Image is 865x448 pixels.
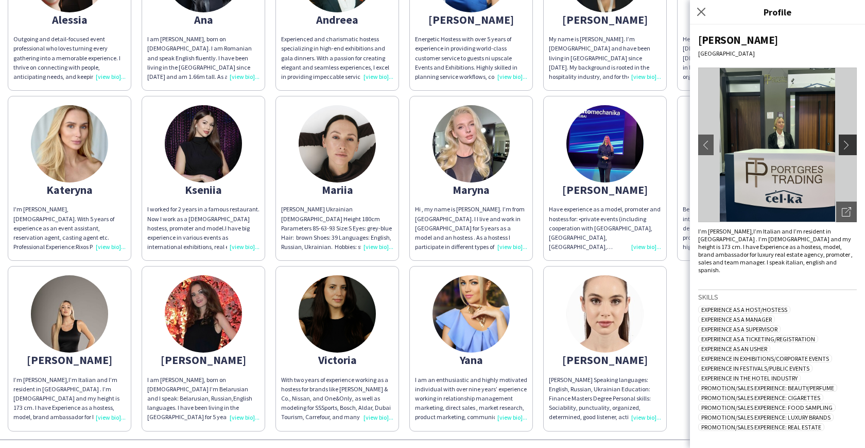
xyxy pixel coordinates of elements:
[698,394,823,402] span: Promotion/Sales Experience: Cigarettes
[698,325,781,333] span: Experience as a Supervisor
[415,205,527,252] div: Hi , my name is [PERSON_NAME]. I’m from [GEOGRAPHIC_DATA]. I I live and work in [GEOGRAPHIC_DATA]...
[281,35,393,81] div: Experienced and charismatic hostess specializing in high-end exhibitions and gala dinners. With a...
[432,275,510,353] img: thumb-63a9b2e02f6f4.png
[31,275,108,353] img: thumb-66a2416724e80.jpeg
[549,15,661,24] div: [PERSON_NAME]
[13,355,126,364] div: [PERSON_NAME]
[566,105,644,182] img: thumb-abad0219-0386-411e-bdd7-f689097673d5.jpg
[281,355,393,364] div: Victoria
[281,15,393,24] div: Andreea
[683,15,795,24] div: Ines
[415,15,527,24] div: [PERSON_NAME]
[549,185,661,194] div: [PERSON_NAME]
[31,105,108,182] img: thumb-67c98d805fc58.jpeg
[690,5,865,19] h3: Profile
[147,205,259,252] div: I worked for 2 years in a famous restaurant. Now I work as a [DEMOGRAPHIC_DATA] hostess, promoter...
[549,35,661,81] div: My name is [PERSON_NAME]. I’m [DEMOGRAPHIC_DATA] and have been living in [GEOGRAPHIC_DATA] since ...
[281,185,393,194] div: Mariia
[281,205,393,252] div: [PERSON_NAME] Ukrainian [DEMOGRAPHIC_DATA] Height 180cm Parameters 85-63-93 Size:S Eyes: grey-blu...
[415,35,527,81] div: Energetic Hostess with over 5 years of experience in providing world-class customer service to gu...
[415,355,527,364] div: Yana
[147,35,259,81] div: I am [PERSON_NAME], born on [DEMOGRAPHIC_DATA]. I am Romanian and speak English fluently. I have ...
[13,35,126,81] div: Outgoing and detail-focused event professional who loves turning every gathering into a memorable...
[281,375,393,422] div: With two years of experience working as a hostess for brands like [PERSON_NAME] & Co., Nissan, an...
[698,33,857,47] div: [PERSON_NAME]
[299,275,376,353] img: thumb-340cfb1d-0afc-4cb5-ac3e-3ed2b380c891.jpg
[147,375,259,422] div: I am [PERSON_NAME], born on [DEMOGRAPHIC_DATA] I’m Belarusian and I speak: Belarusian, Russian,En...
[549,375,661,422] div: [PERSON_NAME] Speaking languages: English, Russian, Ukrainian Education: Finance Masters Degree P...
[698,306,790,313] span: Experience as a Host/Hostess
[698,49,857,57] div: [GEOGRAPHIC_DATA]
[549,205,661,252] div: Have experience as a model, promoter and hostess for: •private events (including cooperation with...
[698,345,770,353] span: Experience as an Usher
[165,105,242,182] img: thumb-671f536a5562f.jpeg
[299,105,376,182] img: thumb-670f7aee9147a.jpeg
[698,364,812,372] span: Experience in Festivals/Public Events
[13,15,126,24] div: Alessia
[566,275,644,353] img: thumb-668bc555c9028.jpeg
[698,68,857,222] img: Crew avatar or photo
[698,335,818,343] span: Experience as a Ticketing/Registration
[683,35,795,81] div: Hello, I’m [PERSON_NAME] from From [DEMOGRAPHIC_DATA], born in [DEMOGRAPHIC_DATA]. I’ve been work...
[147,355,259,364] div: [PERSON_NAME]
[165,275,242,353] img: thumb-6266e77a7fcb8.jpeg
[698,384,837,392] span: Promotion/Sales Experience: Beauty/Perfume
[698,292,857,302] h3: Skills
[13,185,126,194] div: Kateryna
[698,404,836,411] span: Promotion/Sales Experience: Food Sampling
[549,355,661,364] div: [PERSON_NAME]
[13,375,126,422] div: I’m [PERSON_NAME],I’m Italian and I’m resident in [GEOGRAPHIC_DATA] . I’m [DEMOGRAPHIC_DATA] and ...
[698,413,834,421] span: Promotion/Sales Experience: Luxury Brands
[836,202,857,222] div: Open photos pop-in
[698,316,775,323] span: Experience as a Manager
[698,423,824,431] span: Promotion/Sales Experience: Real Estate
[432,105,510,182] img: thumb-6146572cd6dce.jpeg
[683,205,795,252] div: Beginning as a hostess, I have progressed into supervisory and managerial roles, demonstrating st...
[147,15,259,24] div: Ana
[683,185,795,194] div: [PERSON_NAME]
[147,185,259,194] div: Kseniia
[13,205,126,252] div: I'm [PERSON_NAME], [DEMOGRAPHIC_DATA]. With 5 years of experience as an event assistant, reservat...
[698,374,801,382] span: Experience in The Hotel Industry
[698,355,832,362] span: Experience in Exhibitions/Corporate Events
[415,185,527,194] div: Maryna
[698,227,857,274] div: I’m [PERSON_NAME],I’m Italian and I’m resident in [GEOGRAPHIC_DATA] . I’m [DEMOGRAPHIC_DATA] and ...
[415,375,527,422] div: I am an enthusiastic and highly motivated individual with over nine years’ experience working in ...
